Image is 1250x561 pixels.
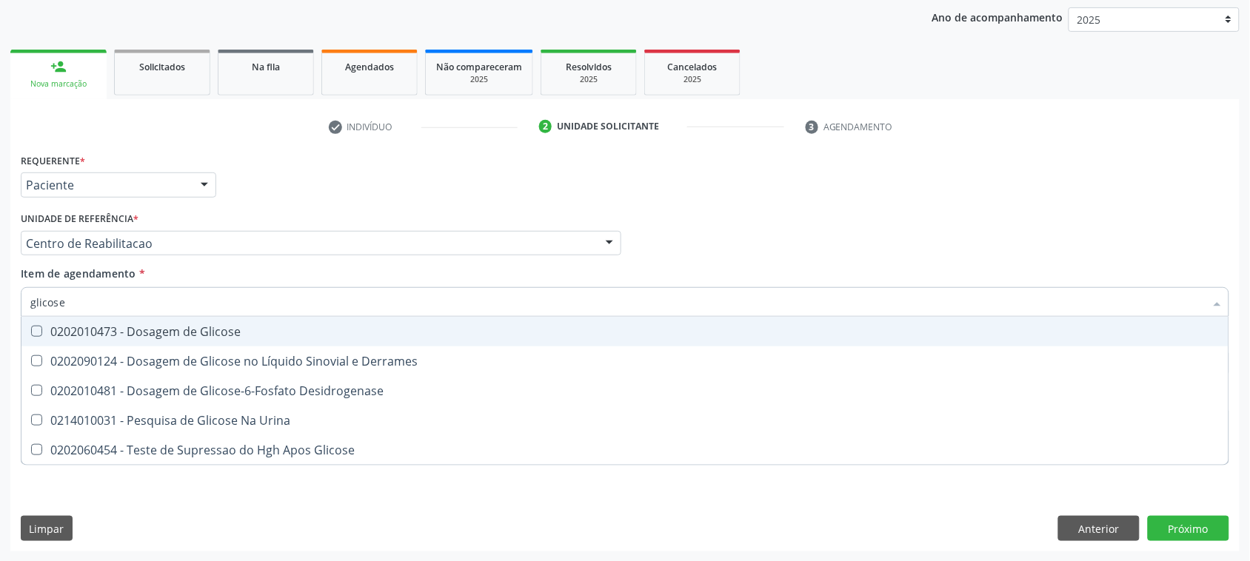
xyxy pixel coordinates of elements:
[26,236,591,251] span: Centro de Reabilitacao
[1058,516,1140,541] button: Anterior
[21,150,85,172] label: Requerente
[30,287,1205,317] input: Buscar por procedimentos
[557,120,659,133] div: Unidade solicitante
[30,355,1220,367] div: 0202090124 - Dosagem de Glicose no Líquido Sinovial e Derrames
[552,74,626,85] div: 2025
[30,385,1220,397] div: 0202010481 - Dosagem de Glicose-6-Fosfato Desidrogenase
[21,78,96,90] div: Nova marcação
[1148,516,1229,541] button: Próximo
[21,266,136,280] span: Item de agendamento
[436,74,522,85] div: 2025
[932,7,1063,26] p: Ano de acompanhamento
[539,120,552,133] div: 2
[139,61,185,73] span: Solicitados
[345,61,394,73] span: Agendados
[566,61,612,73] span: Resolvidos
[655,74,729,85] div: 2025
[21,208,138,231] label: Unidade de referência
[30,414,1220,426] div: 0214010031 - Pesquisa de Glicose Na Urina
[436,61,522,73] span: Não compareceram
[50,58,67,75] div: person_add
[252,61,280,73] span: Na fila
[668,61,718,73] span: Cancelados
[26,178,186,192] span: Paciente
[30,444,1220,456] div: 0202060454 - Teste de Supressao do Hgh Apos Glicose
[30,326,1220,337] div: 0202010473 - Dosagem de Glicose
